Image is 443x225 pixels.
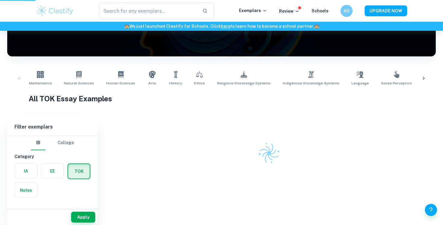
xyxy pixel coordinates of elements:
[221,24,230,29] a: here
[36,5,74,17] img: Clastify logo
[71,212,95,223] button: Apply
[29,93,414,104] h1: All TOK Essay Examples
[31,136,74,150] div: Filter type choice
[68,164,90,179] button: TOK
[14,205,90,212] h6: Type
[14,153,90,160] h6: Category
[29,81,52,86] span: Mathematics
[314,24,319,29] span: 🏫
[1,23,442,30] h6: We just launched Clastify for Schools. Click to learn how to become a school partner.
[217,81,271,86] span: Religious Knowledge Systems
[425,204,437,216] button: Help and Feedback
[351,81,369,86] span: Language
[124,24,129,29] span: 🏫
[15,164,37,178] button: IA
[381,81,412,86] span: Sense Perception
[194,81,205,86] span: Ethics
[41,164,64,178] button: EE
[365,5,407,16] button: UPGRADE NOW
[239,7,267,14] p: Exemplars
[341,5,353,17] button: AD
[312,8,328,13] a: Schools
[15,183,37,198] button: Notes
[58,136,74,150] button: College
[64,81,94,86] span: Natural Sciences
[255,139,284,168] img: Clastify logo
[279,8,300,14] p: Review
[106,81,135,86] span: Human Sciences
[99,2,197,19] input: Search for any exemplars...
[283,81,339,86] span: Indigenous Knowledge Systems
[148,81,156,86] span: Arts
[31,136,46,150] button: IB
[343,8,350,14] h6: AD
[169,81,182,86] span: History
[7,119,98,135] h6: Filter exemplars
